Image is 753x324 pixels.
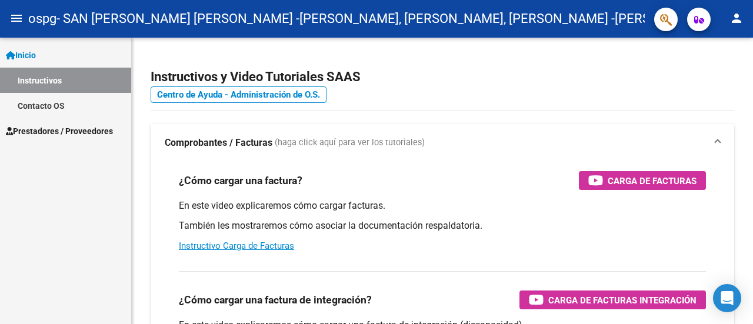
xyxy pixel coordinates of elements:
[548,293,697,308] span: Carga de Facturas Integración
[151,124,734,162] mat-expansion-panel-header: Comprobantes / Facturas (haga click aquí para ver los tutoriales)
[9,11,24,25] mat-icon: menu
[179,292,372,308] h3: ¿Cómo cargar una factura de integración?
[519,290,706,309] button: Carga de Facturas Integración
[28,6,56,32] span: ospg
[151,86,326,103] a: Centro de Ayuda - Administración de O.S.
[179,199,706,212] p: En este video explicaremos cómo cargar facturas.
[6,49,36,62] span: Inicio
[729,11,744,25] mat-icon: person
[151,66,734,88] h2: Instructivos y Video Tutoriales SAAS
[275,136,425,149] span: (haga click aquí para ver los tutoriales)
[165,136,272,149] strong: Comprobantes / Facturas
[713,284,741,312] div: Open Intercom Messenger
[579,171,706,190] button: Carga de Facturas
[179,241,294,251] a: Instructivo Carga de Facturas
[608,173,697,188] span: Carga de Facturas
[179,219,706,232] p: También les mostraremos cómo asociar la documentación respaldatoria.
[6,125,113,138] span: Prestadores / Proveedores
[179,172,302,189] h3: ¿Cómo cargar una factura?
